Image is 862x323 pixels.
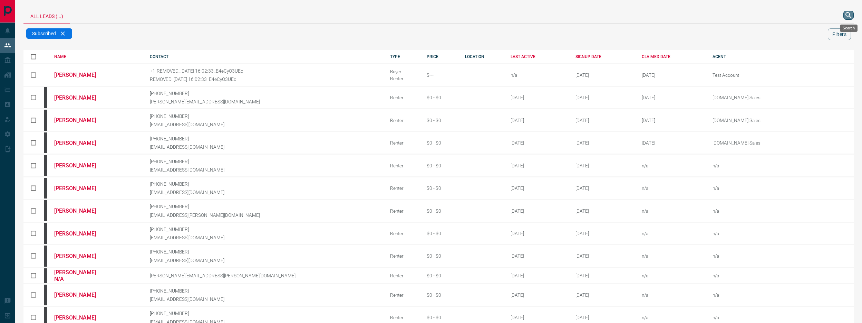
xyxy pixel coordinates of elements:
[54,72,106,78] a: [PERSON_NAME]
[54,117,106,123] a: [PERSON_NAME]
[427,273,455,278] div: $0 - $0
[642,208,702,214] div: n/a
[44,178,47,199] div: mrloft.ca
[713,208,799,214] p: n/a
[150,249,380,255] p: [PHONE_NUMBER]
[511,163,565,168] div: [DATE]
[390,253,416,259] div: Renter
[575,163,631,168] div: October 12th 2008, 11:22:16 AM
[390,185,416,191] div: Renter
[713,185,799,191] p: n/a
[642,231,702,236] div: n/a
[427,231,455,236] div: $0 - $0
[575,95,631,100] div: October 11th 2008, 12:32:56 PM
[575,292,631,298] div: October 15th 2008, 1:08:42 PM
[511,140,565,146] div: [DATE]
[150,235,380,240] p: [EMAIL_ADDRESS][DOMAIN_NAME]
[150,273,380,278] p: [PERSON_NAME][EMAIL_ADDRESS][PERSON_NAME][DOMAIN_NAME]
[54,207,106,214] a: [PERSON_NAME]
[575,273,631,278] div: October 15th 2008, 9:26:23 AM
[575,253,631,259] div: October 14th 2008, 1:23:37 AM
[44,268,47,283] div: mrloft.ca
[54,269,106,282] a: [PERSON_NAME] N/A
[44,285,47,305] div: mrloft.ca
[427,185,455,191] div: $0 - $0
[713,54,854,59] div: AGENT
[713,231,799,236] p: n/a
[150,122,380,127] p: [EMAIL_ADDRESS][DOMAIN_NAME]
[840,25,858,32] div: Search
[575,54,631,59] div: SIGNUP DATE
[150,113,380,119] p: [PHONE_NUMBER]
[427,208,455,214] div: $0 - $0
[575,72,631,78] div: September 1st 2015, 9:13:21 AM
[150,181,380,187] p: [PHONE_NUMBER]
[54,230,106,237] a: [PERSON_NAME]
[511,273,565,278] div: [DATE]
[390,69,416,74] div: Buyer
[390,95,416,100] div: Renter
[427,253,455,259] div: $0 - $0
[575,140,631,146] div: October 12th 2008, 6:29:44 AM
[150,76,380,82] p: REMOVED_[DATE] 16:02:33_E4eCyO3UEo
[150,212,380,218] p: [EMAIL_ADDRESS][PERSON_NAME][DOMAIN_NAME]
[150,144,380,150] p: [EMAIL_ADDRESS][DOMAIN_NAME]
[44,200,47,221] div: mrloft.ca
[150,296,380,302] p: [EMAIL_ADDRESS][DOMAIN_NAME]
[511,253,565,259] div: [DATE]
[427,163,455,168] div: $0 - $0
[26,28,72,39] div: Subscribed
[150,68,380,74] p: +1-REMOVED_[DATE] 16:02:33_E4eCyO3UEo
[54,185,106,192] a: [PERSON_NAME]
[511,95,565,100] div: [DATE]
[390,118,416,123] div: Renter
[32,31,56,36] span: Subscribed
[642,118,702,123] div: February 19th 2025, 2:37:44 PM
[465,54,500,59] div: LOCATION
[54,140,106,146] a: [PERSON_NAME]
[390,231,416,236] div: Renter
[713,292,799,298] p: n/a
[150,167,380,173] p: [EMAIL_ADDRESS][DOMAIN_NAME]
[511,315,565,320] div: [DATE]
[713,140,799,146] p: [DOMAIN_NAME] Sales
[54,314,106,321] a: [PERSON_NAME]
[843,11,854,20] button: search button
[575,118,631,123] div: October 11th 2008, 5:41:37 PM
[642,140,702,146] div: February 19th 2025, 2:37:44 PM
[44,155,47,176] div: mrloft.ca
[713,95,799,100] p: [DOMAIN_NAME] Sales
[713,273,799,278] p: n/a
[150,227,380,232] p: [PHONE_NUMBER]
[390,54,416,59] div: TYPE
[642,95,702,100] div: February 19th 2025, 2:37:44 PM
[511,72,565,78] div: n/a
[575,185,631,191] div: October 12th 2008, 3:01:27 PM
[390,163,416,168] div: Renter
[575,231,631,236] div: October 13th 2008, 8:32:50 PM
[150,136,380,141] p: [PHONE_NUMBER]
[390,76,416,81] div: Renter
[713,253,799,259] p: n/a
[44,246,47,266] div: mrloft.ca
[44,223,47,244] div: mrloft.ca
[54,54,139,59] div: NAME
[427,54,455,59] div: PRICE
[150,288,380,294] p: [PHONE_NUMBER]
[44,87,47,108] div: mrloft.ca
[390,292,416,298] div: Renter
[150,159,380,164] p: [PHONE_NUMBER]
[575,315,631,320] div: October 15th 2008, 9:01:48 PM
[642,185,702,191] div: n/a
[511,208,565,214] div: [DATE]
[54,253,106,259] a: [PERSON_NAME]
[54,94,106,101] a: [PERSON_NAME]
[44,132,47,153] div: mrloft.ca
[575,208,631,214] div: October 13th 2008, 7:44:16 PM
[713,72,799,78] p: Test Account
[150,311,380,316] p: [PHONE_NUMBER]
[511,292,565,298] div: [DATE]
[642,273,702,278] div: n/a
[642,72,702,78] div: April 29th 2025, 4:45:30 PM
[642,253,702,259] div: n/a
